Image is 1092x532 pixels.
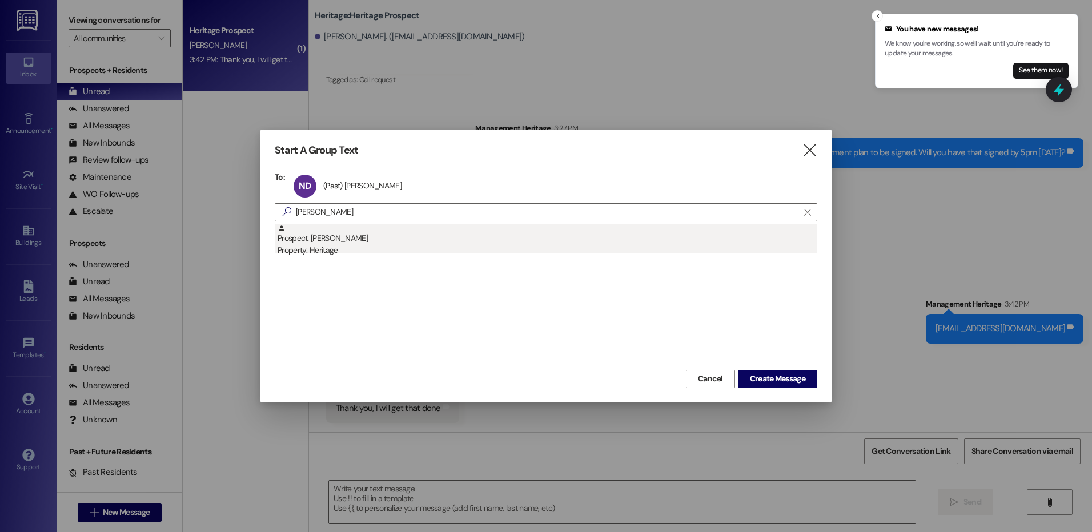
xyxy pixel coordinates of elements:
[798,204,817,221] button: Clear text
[804,208,810,217] i: 
[686,370,735,388] button: Cancel
[275,172,285,182] h3: To:
[275,224,817,253] div: Prospect: [PERSON_NAME]Property: Heritage
[738,370,817,388] button: Create Message
[278,206,296,218] i: 
[885,39,1069,59] p: We know you're working, so we'll wait until you're ready to update your messages.
[885,23,1069,35] div: You have new messages!
[802,144,817,156] i: 
[698,373,723,385] span: Cancel
[278,224,817,257] div: Prospect: [PERSON_NAME]
[299,180,311,192] span: ND
[1013,63,1069,79] button: See them now!
[323,180,402,191] div: (Past) [PERSON_NAME]
[296,204,798,220] input: Search for any contact or apartment
[750,373,805,385] span: Create Message
[278,244,817,256] div: Property: Heritage
[275,144,358,157] h3: Start A Group Text
[872,10,883,22] button: Close toast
